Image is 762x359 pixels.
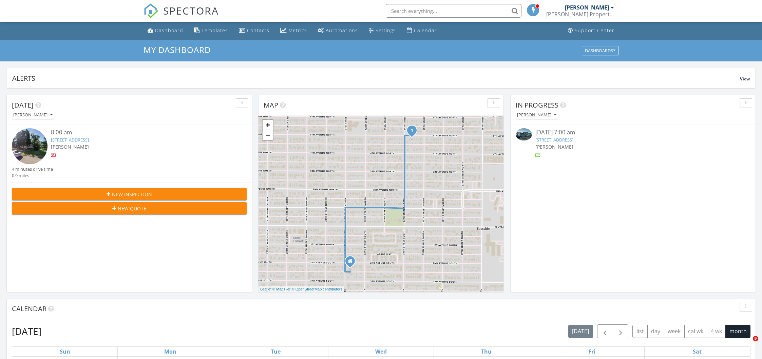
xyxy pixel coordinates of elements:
div: Dashboard [155,27,183,34]
span: View [740,76,750,82]
button: New Inspection [12,188,247,200]
a: [STREET_ADDRESS] [535,137,573,143]
button: month [725,325,750,338]
div: Calendar [414,27,437,34]
div: 4 minutes drive time [12,166,53,172]
span: New Inspection [112,191,152,198]
h2: [DATE] [12,324,41,338]
span: 5 [753,336,758,341]
a: [STREET_ADDRESS] [51,137,89,143]
a: Sunday [58,347,72,356]
a: Metrics [278,24,310,37]
span: [DATE] [12,100,34,110]
button: New Quote [12,202,247,214]
div: Metrics [288,27,307,34]
img: streetview [12,128,47,164]
a: 8:00 am [STREET_ADDRESS] [PERSON_NAME] 4 minutes drive time 0.9 miles [12,128,247,179]
span: [PERSON_NAME] [535,144,573,150]
i: 1 [411,129,413,133]
span: In Progress [516,100,558,110]
img: 9355718%2Fcover_photos%2FqWb4JjMttIujHMB5JXaU%2Fsmall.jpg [516,128,532,140]
button: Dashboards [582,46,618,55]
span: Map [264,100,278,110]
button: list [632,325,648,338]
button: [PERSON_NAME] [12,111,54,120]
a: © MapTiler [272,287,291,291]
button: [DATE] [568,325,593,338]
button: Next month [613,324,629,338]
a: Settings [366,24,399,37]
button: [PERSON_NAME] [516,111,558,120]
a: Tuesday [269,347,282,356]
a: Contacts [236,24,272,37]
span: SPECTORA [163,3,219,18]
iframe: Intercom live chat [739,336,755,352]
span: New Quote [118,205,146,212]
button: Previous month [597,324,613,338]
div: [PERSON_NAME] [565,4,609,11]
a: [DATE] 7:00 am [STREET_ADDRESS] [PERSON_NAME] [516,128,750,158]
img: The Best Home Inspection Software - Spectora [144,3,158,18]
div: 8:00 am [51,128,227,137]
div: Alerts [12,74,740,83]
button: week [664,325,685,338]
a: Saturday [691,347,703,356]
a: Templates [191,24,231,37]
a: Wednesday [374,347,388,356]
div: [DATE] 7:00 am [535,128,731,137]
div: Mr. Bronk's Property Inspections [546,11,614,18]
a: SPECTORA [144,9,219,23]
div: | [259,286,344,292]
div: [PERSON_NAME] [517,113,556,117]
div: Automations [326,27,358,34]
input: Search everything... [386,4,521,18]
div: Support Center [575,27,614,34]
div: Templates [202,27,228,34]
div: 0.9 miles [12,172,53,179]
span: Calendar [12,304,46,313]
div: Settings [376,27,396,34]
div: 3408 5th Ave N, Great Falls, MT 59401 [412,130,416,134]
button: cal wk [684,325,707,338]
button: day [647,325,664,338]
div: 3104 2nd Avenue South, Great Falls MT 59405 [350,261,354,265]
div: Dashboards [585,48,615,53]
a: Calendar [404,24,440,37]
a: Leaflet [260,287,271,291]
a: © OpenStreetMap contributors [292,287,342,291]
a: Dashboard [145,24,186,37]
a: Monday [163,347,178,356]
span: My Dashboard [144,44,211,55]
a: Thursday [480,347,493,356]
a: Automations (Basic) [315,24,361,37]
div: [PERSON_NAME] [13,113,53,117]
a: Zoom in [263,120,273,130]
a: Friday [587,347,597,356]
span: [PERSON_NAME] [51,144,89,150]
a: Zoom out [263,130,273,140]
button: 4 wk [707,325,726,338]
a: Support Center [565,24,617,37]
div: Contacts [247,27,269,34]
